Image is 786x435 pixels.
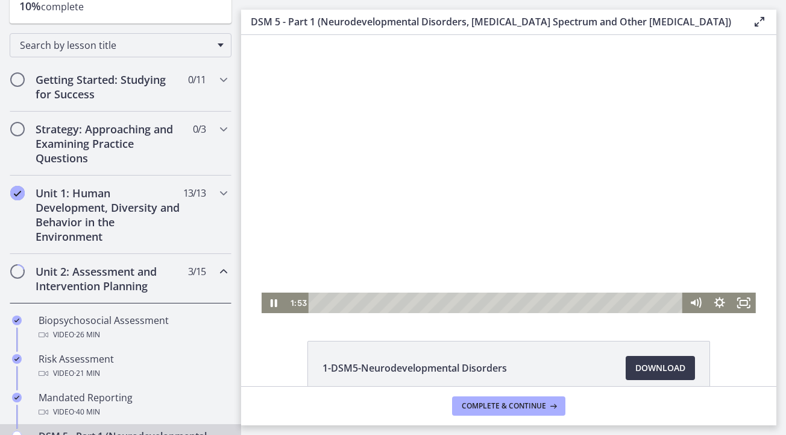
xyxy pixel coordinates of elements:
[626,356,695,380] a: Download
[74,328,100,342] span: · 26 min
[36,264,183,293] h2: Unit 2: Assessment and Intervention Planning
[442,258,467,278] button: Mute
[12,393,22,402] i: Completed
[20,39,212,52] span: Search by lesson title
[241,35,776,313] iframe: Video Lesson
[10,186,25,200] i: Completed
[635,361,685,375] span: Download
[74,405,100,419] span: · 40 min
[12,316,22,325] i: Completed
[39,390,227,419] div: Mandated Reporting
[39,352,227,381] div: Risk Assessment
[251,14,733,29] h3: DSM 5 - Part 1 (Neurodevelopmental Disorders, [MEDICAL_DATA] Spectrum and Other [MEDICAL_DATA])
[183,186,206,200] span: 13 / 13
[39,366,227,381] div: Video
[467,258,491,278] button: Show settings menu
[491,258,515,278] button: Fullscreen
[39,405,227,419] div: Video
[36,72,183,101] h2: Getting Started: Studying for Success
[188,72,206,87] span: 0 / 11
[452,396,565,416] button: Complete & continue
[12,354,22,364] i: Completed
[36,186,183,244] h2: Unit 1: Human Development, Diversity and Behavior in the Environment
[193,122,206,136] span: 0 / 3
[462,401,546,411] span: Complete & continue
[39,328,227,342] div: Video
[74,366,100,381] span: · 21 min
[39,313,227,342] div: Biopsychosocial Assessment
[10,33,231,57] div: Search by lesson title
[188,264,206,279] span: 3 / 15
[36,122,183,165] h2: Strategy: Approaching and Examining Practice Questions
[322,361,507,375] span: 1-DSM5-Neurodevelopmental Disorders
